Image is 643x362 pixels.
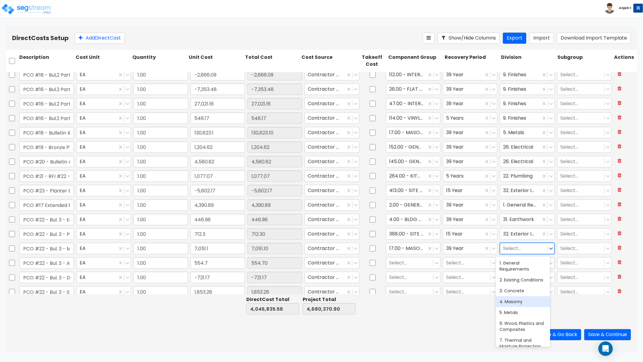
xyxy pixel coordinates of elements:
[557,33,631,44] button: Download Import Template
[614,243,625,253] button: Delete Row
[500,199,554,211] div: 1. General Requirements
[304,98,359,110] div: Contractor Cost, Client Cost
[304,257,359,269] div: Contractor Cost, Client Cost
[386,243,440,254] div: 17.00 - MASONRY
[443,127,497,138] div: 39 Year
[443,199,497,211] div: 39 Year
[496,275,550,285] div: 2. Existing Conditions
[304,272,359,283] div: Contractor Cost, Client Cost
[443,84,497,95] div: 39 Year
[500,127,554,138] div: 5. Metals
[614,156,625,167] button: Delete Row
[500,53,556,69] div: Division
[76,243,131,254] div: EA
[619,6,629,10] b: Anjali
[76,84,131,95] div: EA
[386,156,440,167] div: 145.00 - GENERAL ELECTRICAL
[304,243,359,254] div: Contractor Cost, Client Cost
[76,156,131,167] div: EA
[131,53,188,69] div: Quantity
[304,156,359,167] div: Contractor Cost, Client Cost
[76,141,131,153] div: EA
[500,214,554,225] div: 31. Earthwork
[443,214,497,225] div: 39 Year
[500,84,554,95] div: 9. Finishes
[598,341,613,356] div: Open Intercom Messenger
[614,272,625,282] button: Delete Row
[74,53,131,69] div: Cost Unit
[500,113,554,124] div: 9. Finishes
[614,257,625,268] button: Delete Row
[614,199,625,210] button: Delete Row
[386,127,440,138] div: 17.00 - MASONRY
[614,84,625,94] button: Delete Row
[500,170,554,182] div: 22. Plumbing
[188,53,244,69] div: Unit Cost
[614,214,625,224] button: Delete Row
[443,170,497,182] div: 5 Years
[423,33,435,44] button: Reorder Items
[614,286,625,297] button: Delete Row
[386,98,440,110] div: 47.00 - INTERIOR DRYWALL PARTITIONS
[300,53,357,69] div: Cost Source
[443,228,497,240] div: 15 Year
[386,185,440,196] div: 413.00 - SITE LANDSCAPING
[443,113,497,124] div: 5 Years
[386,69,440,81] div: 112.00 - INTERIOR PAINT
[496,285,550,296] div: 3. Concrete
[438,33,500,44] button: Show/Hide Columns
[386,170,440,182] div: 264.00 - KITCHEN PLUMBING
[246,296,299,303] div: Direct Cost Total
[304,113,359,124] div: Contractor Cost, Client Cost
[500,156,554,167] div: 26. Electrical
[76,257,131,269] div: EA
[386,113,440,124] div: 114.00 - VINYL BASE MOLDING
[614,170,625,181] button: Delete Row
[304,170,359,182] div: Contractor Cost, Client Cost
[443,243,497,254] div: 39 Year
[304,228,359,240] div: Contractor Cost, Client Cost
[76,185,131,196] div: EA
[443,141,497,153] div: 39 Year
[614,228,625,239] button: Delete Row
[443,185,497,196] div: 15 Year
[503,33,526,44] button: Export
[604,3,615,14] img: avatar.png
[386,214,440,225] div: 4.00 - BLDG CLEARING, GRADING, & EXCAVATION
[76,286,131,298] div: EA
[12,34,69,42] b: Direct Costs Setup
[304,84,359,95] div: Contractor Cost, Client Cost
[304,185,359,196] div: Contractor Cost, Client Cost
[496,258,550,275] div: 1. General Requirements
[496,307,550,318] div: 5. Metals
[500,228,554,240] div: 32. Exterior Improvements
[244,53,300,69] div: Total Cost
[76,113,131,124] div: EA
[76,69,131,81] div: EA
[614,185,625,195] button: Delete Row
[614,113,625,123] button: Delete Row
[500,98,554,110] div: 9. Finishes
[443,156,497,167] div: 39 Year
[76,127,131,138] div: EA
[443,98,497,110] div: 39 Year
[76,272,131,283] div: EA
[500,141,554,153] div: 26. Electrical
[76,214,131,225] div: EA
[303,296,355,303] div: Project Total
[75,33,125,44] button: AddDirectCost
[304,214,359,225] div: Contractor Cost, Client Cost
[304,286,359,298] div: Contractor Cost, Client Cost
[76,170,131,182] div: EA
[304,69,359,81] div: Contractor Cost, Client Cost
[357,53,387,69] div: Takeoff Cost
[386,199,440,211] div: 2.00 - GENERAL REQUIREMENTS
[304,127,359,138] div: Contractor Cost, Client Cost
[443,69,497,81] div: 39 Year
[76,228,131,240] div: EA
[443,53,500,69] div: Recovery Period
[500,69,554,81] div: 9. Finishes
[584,329,631,340] button: Save & Continue
[387,53,443,69] div: Component Group
[529,33,554,44] button: Import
